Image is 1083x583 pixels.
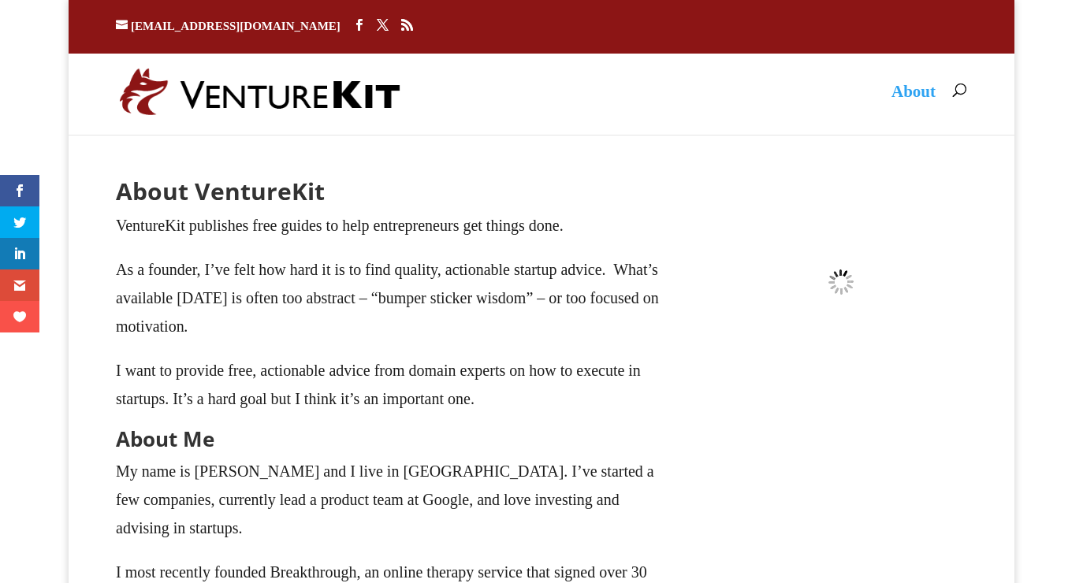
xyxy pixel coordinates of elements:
em: . [184,317,188,335]
p: My name is [PERSON_NAME] and I live in [GEOGRAPHIC_DATA]. I’ve started a few companies, currently... [116,457,668,558]
h1: About VentureKit [116,180,668,211]
h2: About Me [116,429,668,457]
img: VentureKit [120,68,400,116]
a: About [891,86,936,123]
p: I want to provide free, actionable advice from domain experts on how to execute in startups. It’s... [116,356,668,429]
p: VentureKit publishes free guides to help entrepreneurs get things done. [116,211,668,255]
p: As a founder, I’ve felt how hard it is to find quality, actionable startup advice. What’s availab... [116,255,668,356]
img: mark_goldenson_headshot [715,156,967,408]
a: [EMAIL_ADDRESS][DOMAIN_NAME] [116,20,341,32]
